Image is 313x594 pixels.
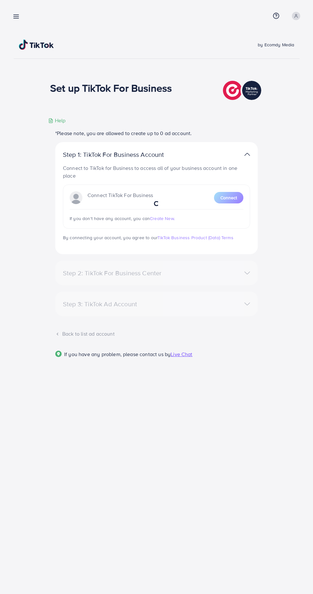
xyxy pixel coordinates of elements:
span: Live Chat [171,351,192,358]
h1: Set up TikTok For Business [50,82,172,94]
img: Popup guide [55,351,62,357]
div: Help [48,117,66,124]
p: Step 1: TikTok For Business Account [63,151,184,158]
div: Back to list ad account [55,330,258,338]
span: If you have any problem, please contact us by [64,351,171,358]
img: TikTok [19,40,54,50]
p: *Please note, you are allowed to create up to 0 ad account. [55,129,258,137]
img: TikTok partner [244,150,250,159]
span: by Ecomdy Media [258,42,294,48]
img: TikTok partner [223,79,263,102]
